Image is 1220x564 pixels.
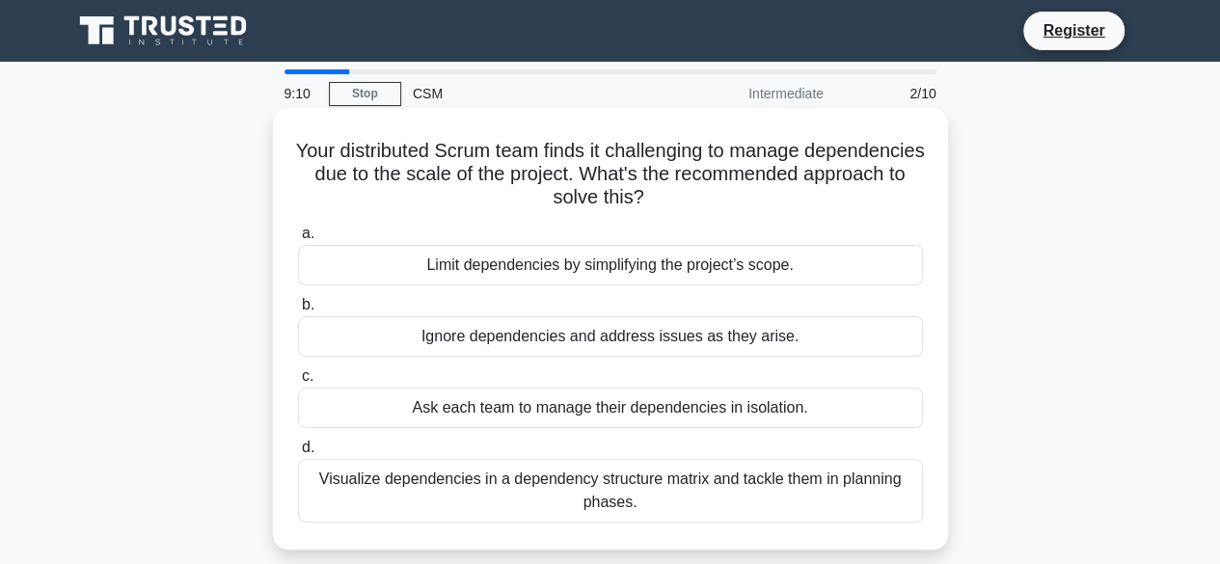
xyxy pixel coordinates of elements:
div: Ignore dependencies and address issues as they arise. [298,316,923,357]
span: a. [302,225,314,241]
h5: Your distributed Scrum team finds it challenging to manage dependencies due to the scale of the p... [296,139,925,210]
div: 9:10 [273,74,329,113]
a: Register [1031,18,1116,42]
div: 2/10 [835,74,948,113]
div: Visualize dependencies in a dependency structure matrix and tackle them in planning phases. [298,459,923,523]
span: d. [302,439,314,455]
span: b. [302,296,314,312]
div: Limit dependencies by simplifying the project’s scope. [298,245,923,285]
a: Stop [329,82,401,106]
div: Ask each team to manage their dependencies in isolation. [298,388,923,428]
div: Intermediate [666,74,835,113]
span: c. [302,367,313,384]
div: CSM [401,74,666,113]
